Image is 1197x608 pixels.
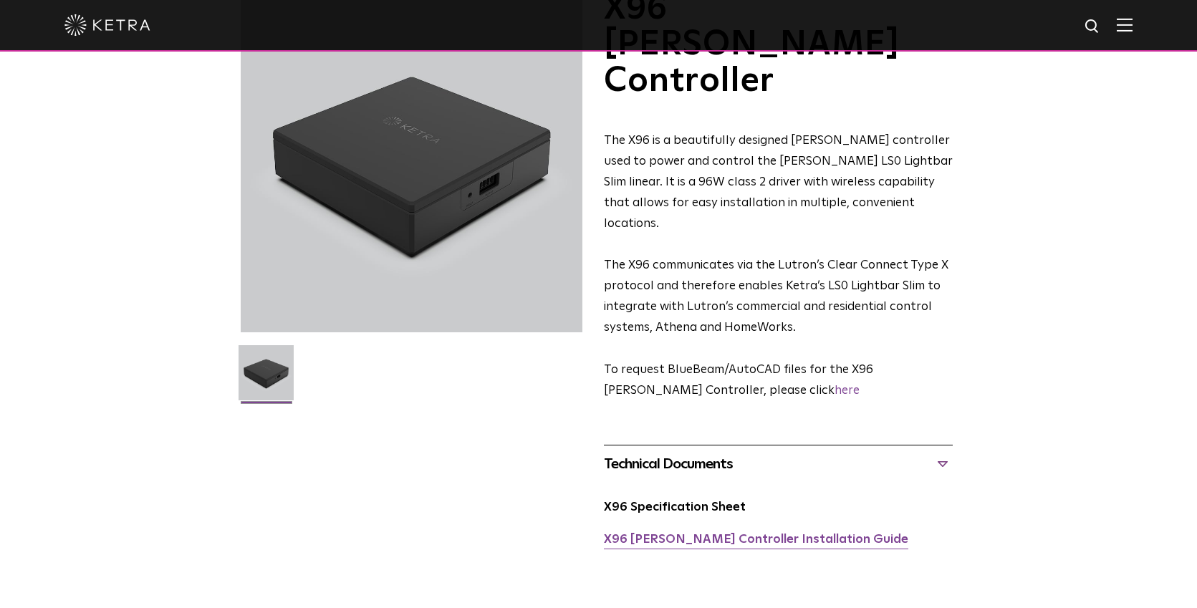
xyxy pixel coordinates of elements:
[835,385,860,397] a: here
[604,364,873,397] span: ​To request BlueBeam/AutoCAD files for the X96 [PERSON_NAME] Controller, please click
[1117,18,1133,32] img: Hamburger%20Nav.svg
[604,534,908,546] a: X96 [PERSON_NAME] Controller Installation Guide
[604,501,746,513] a: X96 Specification Sheet
[604,453,953,476] div: Technical Documents
[64,14,150,36] img: ketra-logo-2019-white
[604,259,948,334] span: The X96 communicates via the Lutron’s Clear Connect Type X protocol and therefore enables Ketra’s...
[239,345,294,411] img: X96-Controller-2021-Web-Square
[604,135,953,230] span: The X96 is a beautifully designed [PERSON_NAME] controller used to power and control the [PERSON_...
[1084,18,1102,36] img: search icon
